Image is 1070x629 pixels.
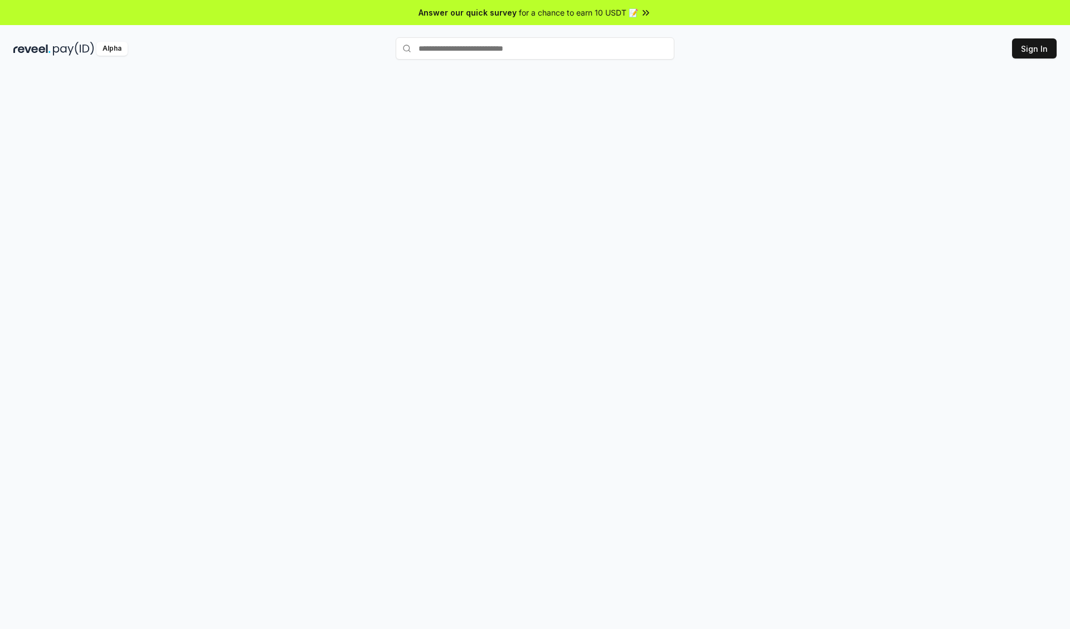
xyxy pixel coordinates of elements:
img: reveel_dark [13,42,51,56]
button: Sign In [1012,38,1057,58]
img: pay_id [53,42,94,56]
div: Alpha [96,42,128,56]
span: Answer our quick survey [419,7,517,18]
span: for a chance to earn 10 USDT 📝 [519,7,638,18]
